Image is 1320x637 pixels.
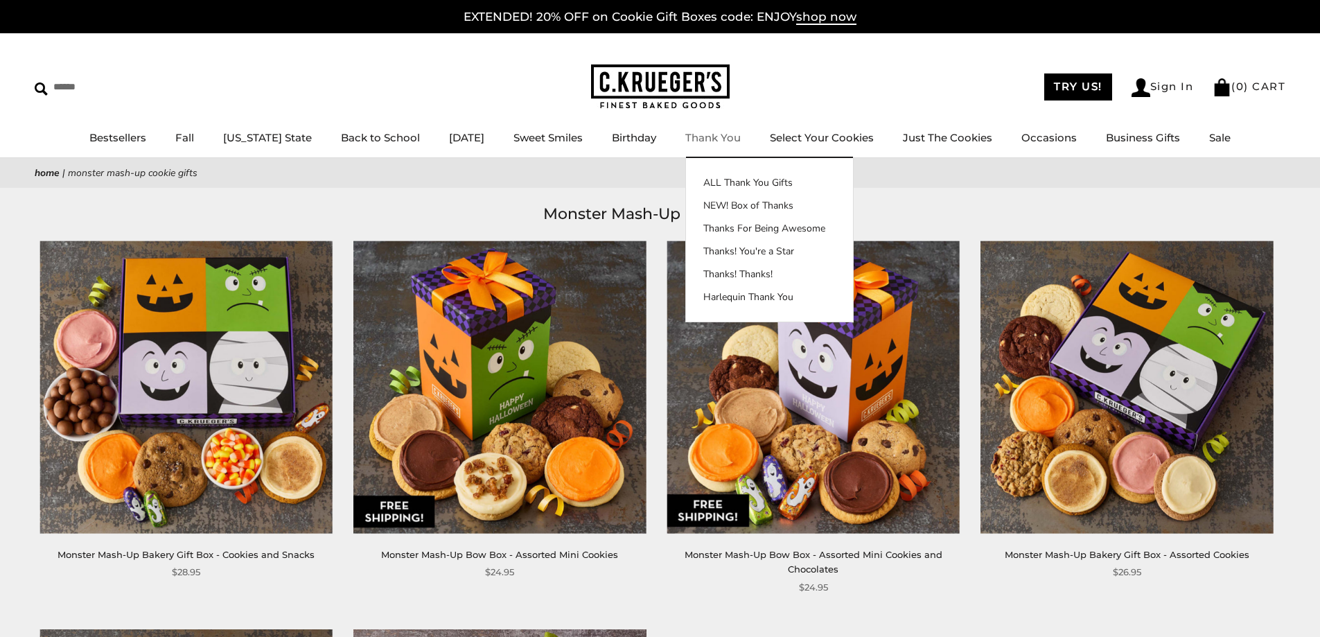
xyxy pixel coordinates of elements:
[223,131,312,144] a: [US_STATE] State
[35,165,1285,181] nav: breadcrumbs
[1213,78,1231,96] img: Bag
[667,241,960,533] img: Monster Mash-Up Bow Box - Assorted Mini Cookies and Chocolates
[1132,78,1150,97] img: Account
[55,202,1265,227] h1: Monster Mash-Up Cookie Gifts
[1106,131,1180,144] a: Business Gifts
[68,166,197,180] span: Monster Mash-Up Cookie Gifts
[35,82,48,96] img: Search
[40,241,333,533] img: Monster Mash-Up Bakery Gift Box - Cookies and Snacks
[799,580,828,595] span: $24.95
[686,244,853,259] a: Thanks! You're a Star
[1005,549,1249,560] a: Monster Mash-Up Bakery Gift Box - Assorted Cookies
[381,549,618,560] a: Monster Mash-Up Bow Box - Assorted Mini Cookies
[686,175,853,190] a: ALL Thank You Gifts
[612,131,656,144] a: Birthday
[35,76,200,98] input: Search
[796,10,856,25] span: shop now
[353,241,646,533] img: Monster Mash-Up Bow Box - Assorted Mini Cookies
[686,290,853,304] a: Harlequin Thank You
[685,131,741,144] a: Thank You
[464,10,856,25] a: EXTENDED! 20% OFF on Cookie Gift Boxes code: ENJOYshop now
[770,131,874,144] a: Select Your Cookies
[58,549,315,560] a: Monster Mash-Up Bakery Gift Box - Cookies and Snacks
[35,166,60,180] a: Home
[485,565,514,579] span: $24.95
[686,267,853,281] a: Thanks! Thanks!
[449,131,484,144] a: [DATE]
[1113,565,1141,579] span: $26.95
[172,565,200,579] span: $28.95
[1236,80,1244,93] span: 0
[341,131,420,144] a: Back to School
[1132,78,1194,97] a: Sign In
[1021,131,1077,144] a: Occasions
[685,549,942,575] a: Monster Mash-Up Bow Box - Assorted Mini Cookies and Chocolates
[980,241,1273,533] img: Monster Mash-Up Bakery Gift Box - Assorted Cookies
[175,131,194,144] a: Fall
[1213,80,1285,93] a: (0) CART
[686,198,853,213] a: NEW! Box of Thanks
[513,131,583,144] a: Sweet Smiles
[903,131,992,144] a: Just The Cookies
[62,166,65,180] span: |
[1044,73,1112,101] a: TRY US!
[89,131,146,144] a: Bestsellers
[1209,131,1231,144] a: Sale
[591,64,730,110] img: C.KRUEGER'S
[686,221,853,236] a: Thanks For Being Awesome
